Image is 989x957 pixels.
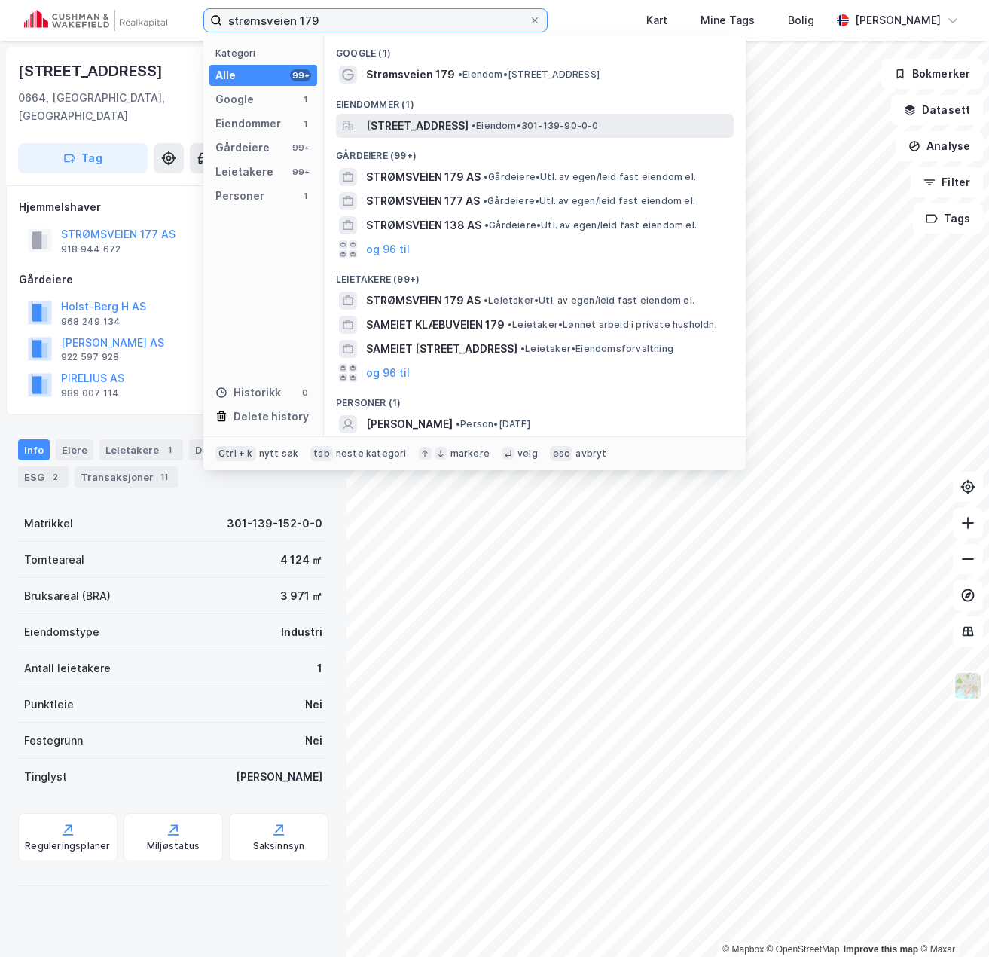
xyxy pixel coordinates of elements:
[508,319,512,330] span: •
[844,944,918,955] a: Improve this map
[215,163,273,181] div: Leietakere
[881,59,983,89] button: Bokmerker
[61,243,121,255] div: 918 944 672
[280,587,322,605] div: 3 971 ㎡
[508,319,717,331] span: Leietaker • Lønnet arbeid i private husholdn.
[47,469,63,485] div: 2
[366,168,481,186] span: STRØMSVEIEN 179 AS
[483,195,487,206] span: •
[520,343,673,355] span: Leietaker • Eiendomsforvaltning
[18,59,166,83] div: [STREET_ADDRESS]
[215,384,281,402] div: Historikk
[305,696,322,714] div: Nei
[24,515,73,533] div: Matrikkel
[147,840,200,852] div: Miljøstatus
[24,551,84,569] div: Tomteareal
[24,732,83,750] div: Festegrunn
[299,118,311,130] div: 1
[290,142,311,154] div: 99+
[18,89,210,125] div: 0664, [GEOGRAPHIC_DATA], [GEOGRAPHIC_DATA]
[189,439,264,460] div: Datasett
[517,448,538,460] div: velg
[215,115,281,133] div: Eiendommer
[550,446,573,461] div: esc
[281,623,322,641] div: Industri
[458,69,600,81] span: Eiendom • [STREET_ADDRESS]
[366,415,453,433] span: [PERSON_NAME]
[18,439,50,460] div: Info
[458,69,462,80] span: •
[855,11,941,29] div: [PERSON_NAME]
[236,768,322,786] div: [PERSON_NAME]
[366,364,410,382] button: og 96 til
[366,292,481,310] span: STRØMSVEIEN 179 AS
[19,198,328,216] div: Hjemmelshaver
[472,120,476,131] span: •
[299,387,311,399] div: 0
[767,944,840,955] a: OpenStreetMap
[456,418,460,430] span: •
[215,139,270,157] div: Gårdeiere
[913,203,983,234] button: Tags
[484,171,696,183] span: Gårdeiere • Utl. av egen/leid fast eiendom el.
[162,442,177,457] div: 1
[722,944,764,955] a: Mapbox
[366,66,455,84] span: Strømsveien 179
[484,219,489,231] span: •
[317,659,322,677] div: 1
[954,671,982,700] img: Z
[484,171,488,182] span: •
[227,515,322,533] div: 301-139-152-0-0
[299,190,311,202] div: 1
[75,466,178,488] div: Transaksjoner
[366,117,469,135] span: [STREET_ADDRESS]
[366,216,481,234] span: STRØMSVEIEN 138 AS
[646,11,667,29] div: Kart
[484,295,694,307] span: Leietaker • Utl. av egen/leid fast eiendom el.
[484,219,697,231] span: Gårdeiere • Utl. av egen/leid fast eiendom el.
[290,166,311,178] div: 99+
[310,446,333,461] div: tab
[157,469,172,485] div: 11
[366,316,505,334] span: SAMEIET KLÆBUVEIEN 179
[299,93,311,105] div: 1
[290,69,311,81] div: 99+
[56,439,93,460] div: Eiere
[24,659,111,677] div: Antall leietakere
[891,95,983,125] button: Datasett
[234,408,309,426] div: Delete history
[456,418,530,430] span: Person • [DATE]
[324,385,746,412] div: Personer (1)
[280,551,322,569] div: 4 124 ㎡
[215,47,317,59] div: Kategori
[483,195,695,207] span: Gårdeiere • Utl. av egen/leid fast eiendom el.
[25,840,110,852] div: Reguleringsplaner
[305,732,322,750] div: Nei
[324,138,746,165] div: Gårdeiere (99+)
[215,187,264,205] div: Personer
[24,768,67,786] div: Tinglyst
[896,131,983,161] button: Analyse
[324,87,746,114] div: Eiendommer (1)
[788,11,814,29] div: Bolig
[215,66,236,84] div: Alle
[18,143,148,173] button: Tag
[215,446,256,461] div: Ctrl + k
[366,240,410,258] button: og 96 til
[222,9,529,32] input: Søk på adresse, matrikkel, gårdeiere, leietakere eller personer
[253,840,305,852] div: Saksinnsyn
[259,448,299,460] div: nytt søk
[324,261,746,289] div: Leietakere (99+)
[99,439,183,460] div: Leietakere
[24,10,167,31] img: cushman-wakefield-realkapital-logo.202ea83816669bd177139c58696a8fa1.svg
[450,448,490,460] div: markere
[24,623,99,641] div: Eiendomstype
[19,271,328,289] div: Gårdeiere
[61,316,121,328] div: 968 249 134
[366,340,517,358] span: SAMEIET [STREET_ADDRESS]
[911,167,983,197] button: Filter
[575,448,606,460] div: avbryt
[914,885,989,957] div: Kontrollprogram for chat
[472,120,599,132] span: Eiendom • 301-139-90-0-0
[61,387,119,399] div: 989 007 114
